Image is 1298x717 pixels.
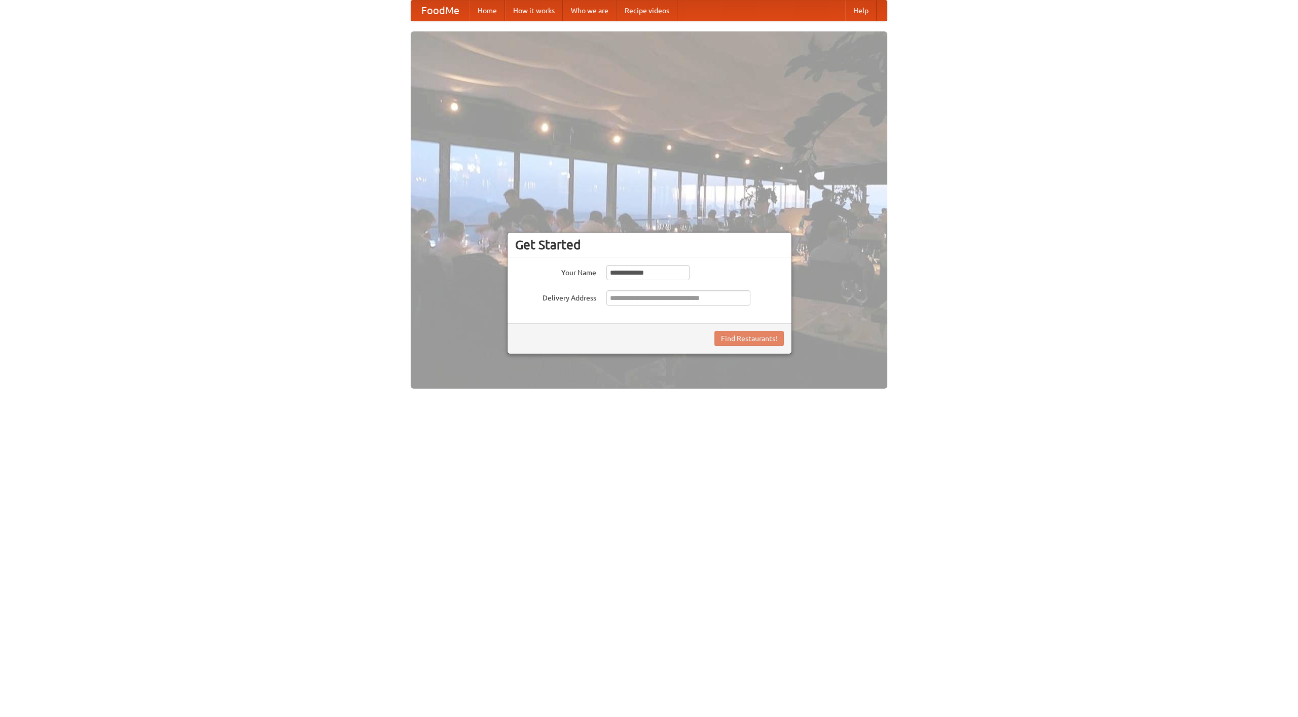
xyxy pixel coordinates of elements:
h3: Get Started [515,237,784,252]
a: Recipe videos [617,1,677,21]
label: Delivery Address [515,290,596,303]
a: Home [470,1,505,21]
a: FoodMe [411,1,470,21]
a: Help [845,1,877,21]
button: Find Restaurants! [714,331,784,346]
label: Your Name [515,265,596,278]
a: Who we are [563,1,617,21]
a: How it works [505,1,563,21]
